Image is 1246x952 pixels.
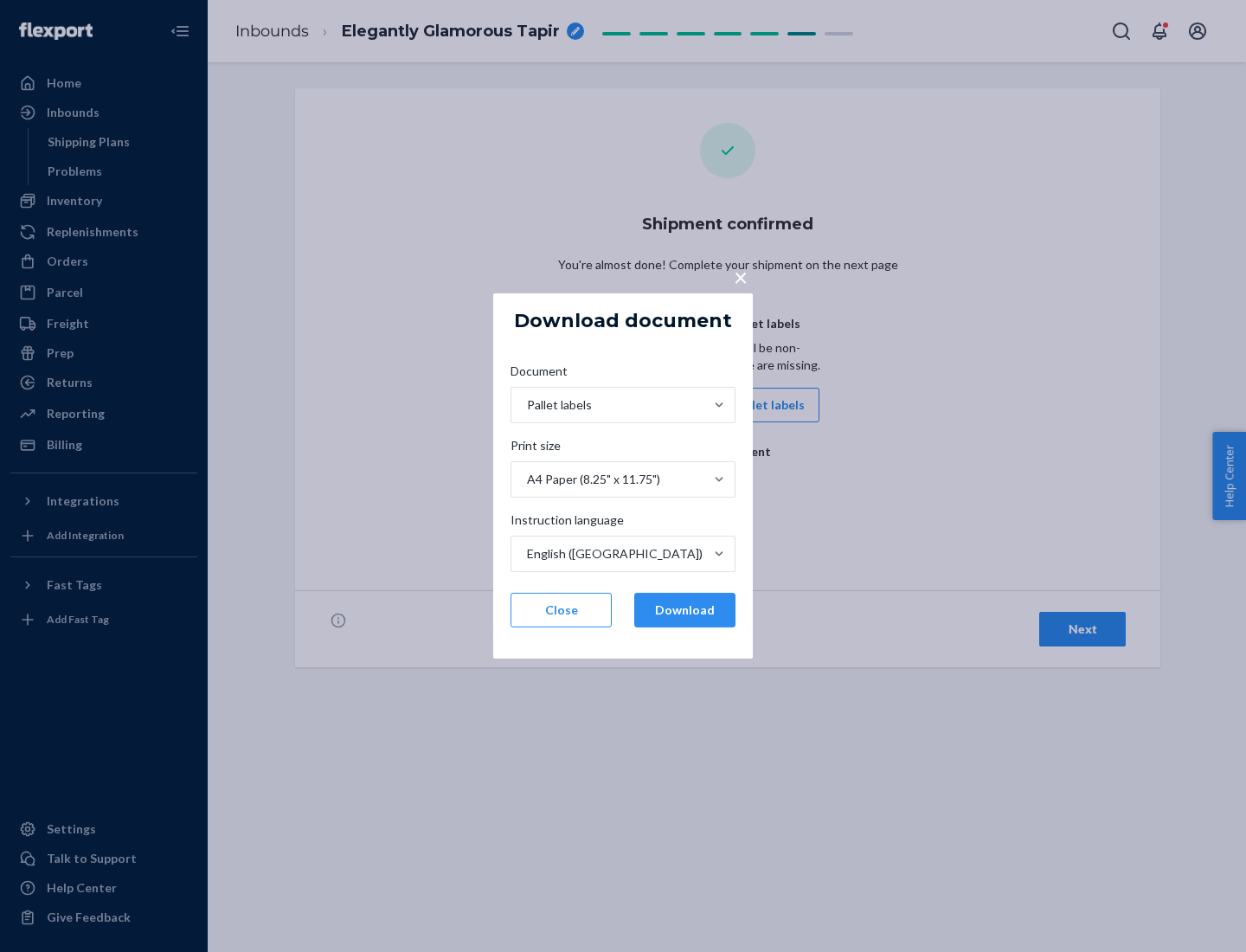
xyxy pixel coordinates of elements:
[527,545,703,563] div: English ([GEOGRAPHIC_DATA])
[527,396,592,414] div: Pallet labels
[511,437,561,461] span: Print size
[525,396,527,414] input: DocumentPallet labels
[634,593,735,627] button: Download
[511,511,624,536] span: Instruction language
[525,545,527,563] input: Instruction languageEnglish ([GEOGRAPHIC_DATA])
[511,593,612,627] button: Close
[527,471,660,488] div: A4 Paper (8.25" x 11.75")
[525,471,527,488] input: Print sizeA4 Paper (8.25" x 11.75")
[514,311,732,331] h5: Download document
[511,363,568,387] span: Document
[734,262,748,292] span: ×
